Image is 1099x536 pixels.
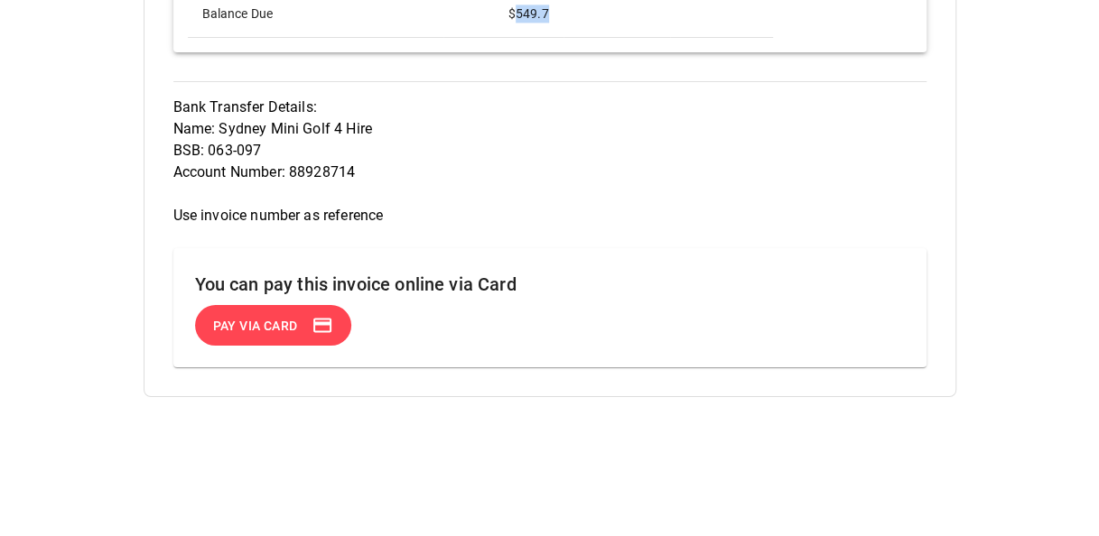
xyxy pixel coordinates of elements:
p: Bank Transfer Details: Name: Sydney Mini Golf 4 Hire BSB: 063-097 Account Number: 88928714 Use in... [173,97,927,226]
span: Pay via Card [210,314,298,337]
h6: You can pay this invoice online via Card [195,270,905,299]
button: Pay via Card [192,304,355,346]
